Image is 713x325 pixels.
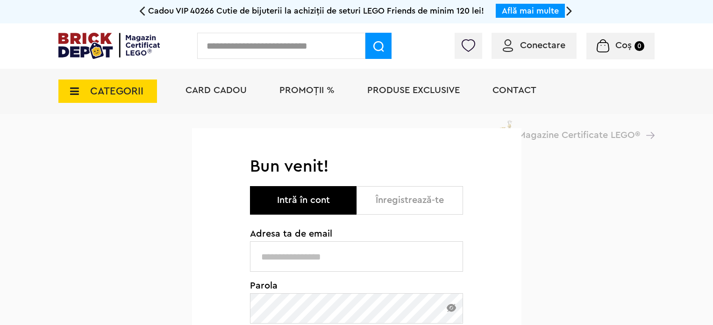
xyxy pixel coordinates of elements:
[148,7,484,15] span: Cadou VIP 40266 Cutie de bijuterii la achiziții de seturi LEGO Friends de minim 120 lei!
[503,41,565,50] a: Conectare
[635,41,644,51] small: 0
[492,86,536,95] a: Contact
[367,86,460,95] a: Produse exclusive
[356,186,463,215] button: Înregistrează-te
[279,86,335,95] a: PROMOȚII %
[250,281,463,290] span: Parola
[615,41,632,50] span: Coș
[250,229,463,238] span: Adresa ta de email
[185,86,247,95] a: Card Cadou
[520,41,565,50] span: Conectare
[250,186,356,215] button: Intră în cont
[502,7,559,15] a: Află mai multe
[90,86,143,96] span: CATEGORII
[250,156,463,177] h1: Bun venit!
